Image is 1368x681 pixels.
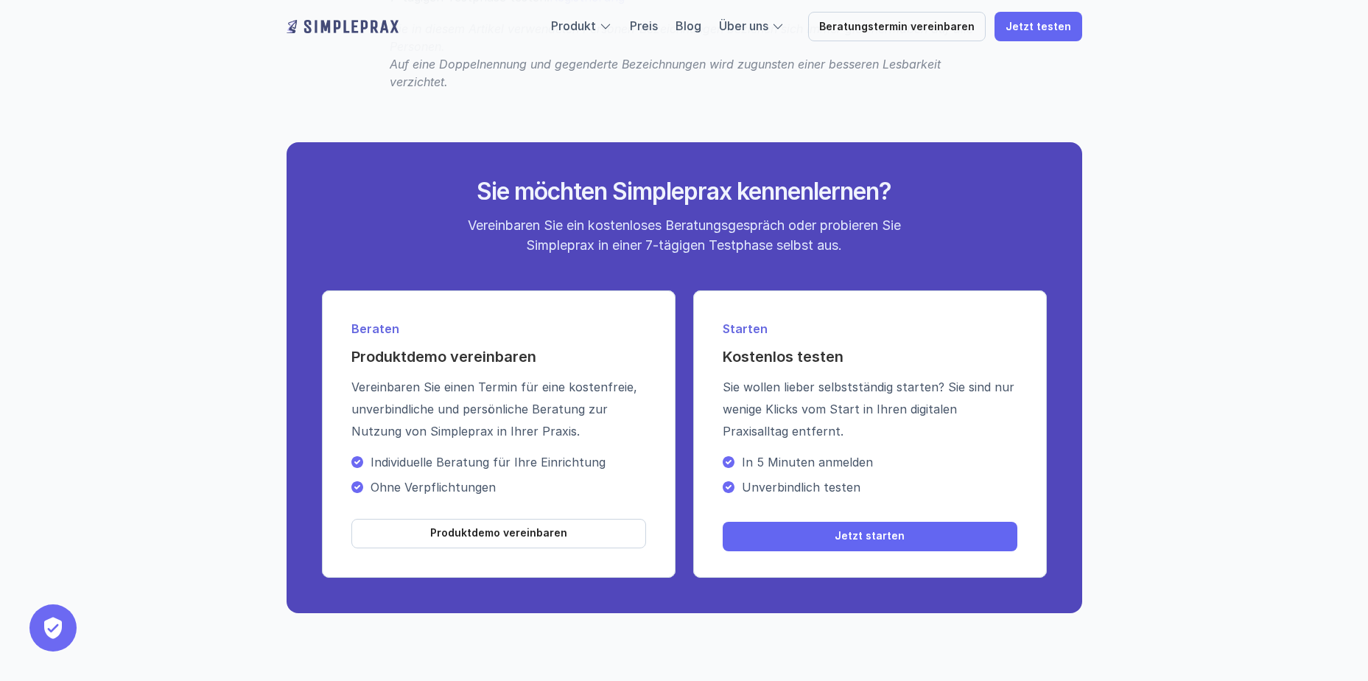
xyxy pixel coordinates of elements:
[1006,21,1071,33] p: Jetzt testen
[742,455,1017,469] p: In 5 Minuten anmelden
[835,530,905,542] p: Jetzt starten
[408,178,961,206] h2: Sie möchten Simpleprax kennenlernen?
[723,346,1017,367] h4: Kostenlos testen
[351,519,646,548] a: Produktdemo vereinbaren
[742,480,1017,495] p: Unverbindlich testen
[723,522,1017,551] a: Jetzt starten
[808,12,986,41] a: Beratungstermin vereinbaren
[676,18,701,33] a: Blog
[995,12,1082,41] a: Jetzt testen
[454,215,914,255] p: Vereinbaren Sie ein kostenloses Beratungsgespräch oder probieren Sie Simpleprax in einer 7-tägige...
[551,18,596,33] a: Produkt
[371,455,646,469] p: Individuelle Beratung für Ihre Einrichtung
[351,346,646,367] h4: Produktdemo vereinbaren
[351,320,646,338] p: Beraten
[630,18,658,33] a: Preis
[430,527,567,539] p: Produktdemo vereinbaren
[723,376,1017,442] p: Sie wollen lieber selbstständig starten? Sie sind nur wenige Klicks vom Start in Ihren digitalen ...
[351,376,646,442] p: Vereinbaren Sie einen Termin für eine kostenfreie, unverbindliche und persönliche Beratung zur Nu...
[371,480,646,495] p: Ohne Verpflichtungen
[819,21,975,33] p: Beratungstermin vereinbaren
[719,18,768,33] a: Über uns
[723,320,1017,338] p: Starten
[390,20,979,91] p: Die in diesem Artikel verwendeten Personen-Bezeichnungen beziehen sich immer gleichermaßen auf al...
